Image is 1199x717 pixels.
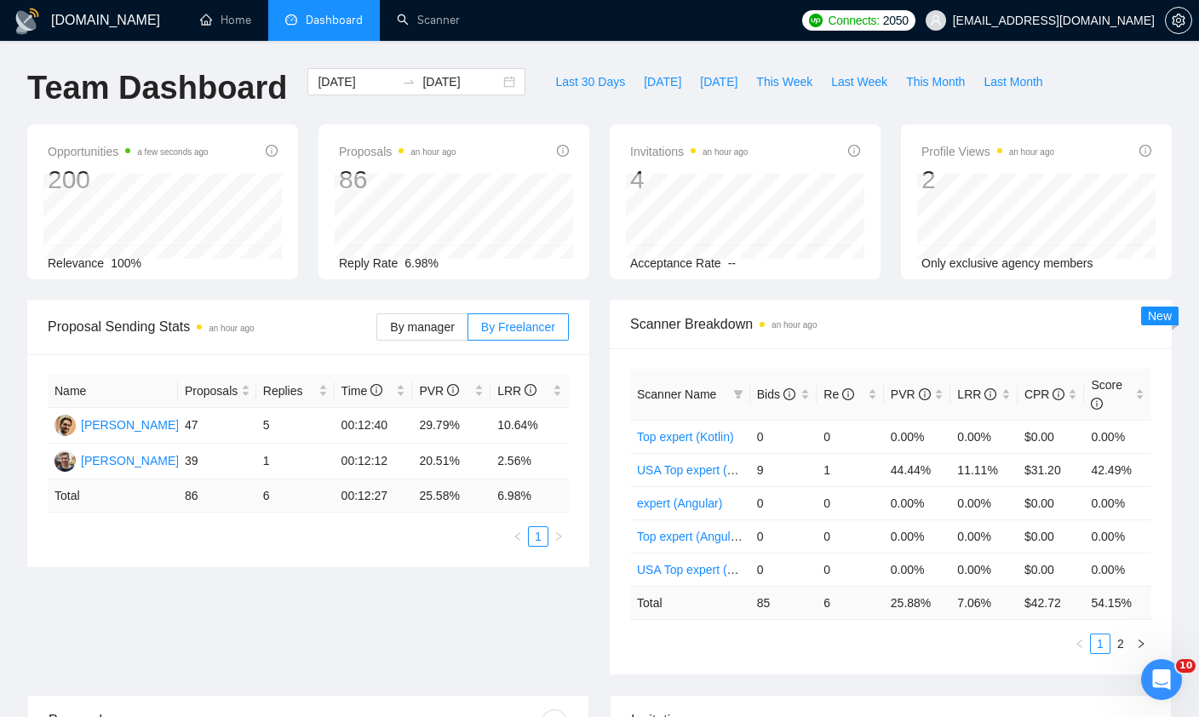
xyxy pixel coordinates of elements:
[730,381,747,407] span: filter
[817,586,884,619] td: 6
[637,430,734,444] a: Top expert (Kotlin)
[1009,147,1054,157] time: an hour ago
[1053,388,1064,400] span: info-circle
[508,526,528,547] li: Previous Page
[957,387,996,401] span: LRR
[1141,659,1182,700] iframe: Intercom live chat
[490,444,569,479] td: 2.56%
[848,145,860,157] span: info-circle
[783,388,795,400] span: info-circle
[756,72,812,91] span: This Week
[884,519,951,553] td: 0.00%
[397,13,460,27] a: searchScanner
[256,408,335,444] td: 5
[447,384,459,396] span: info-circle
[950,420,1018,453] td: 0.00%
[410,147,456,157] time: an hour ago
[178,479,256,513] td: 86
[750,420,817,453] td: 0
[921,141,1054,162] span: Profile Views
[921,163,1054,196] div: 2
[884,553,951,586] td: 0.00%
[422,72,500,91] input: End date
[1084,586,1151,619] td: 54.15 %
[81,416,179,434] div: [PERSON_NAME]
[817,420,884,453] td: 0
[921,256,1093,270] span: Only exclusive agency members
[950,453,1018,486] td: 11.11%
[750,486,817,519] td: 0
[1018,519,1085,553] td: $0.00
[950,486,1018,519] td: 0.00%
[548,526,569,547] li: Next Page
[1131,634,1151,654] li: Next Page
[528,526,548,547] li: 1
[884,586,951,619] td: 25.88 %
[54,453,179,467] a: SA[PERSON_NAME]
[508,526,528,547] button: left
[481,320,555,334] span: By Freelancer
[1176,659,1196,673] span: 10
[637,496,722,510] a: expert (Angular)
[817,453,884,486] td: 1
[1091,398,1103,410] span: info-circle
[950,519,1018,553] td: 0.00%
[306,13,363,27] span: Dashboard
[1070,634,1090,654] li: Previous Page
[930,14,942,26] span: user
[548,526,569,547] button: right
[1018,486,1085,519] td: $0.00
[1110,634,1131,654] li: 2
[1090,634,1110,654] li: 1
[178,444,256,479] td: 39
[554,531,564,542] span: right
[919,388,931,400] span: info-circle
[750,519,817,553] td: 0
[490,408,569,444] td: 10.64%
[54,415,76,436] img: DH
[48,141,209,162] span: Opportunities
[555,72,625,91] span: Last 30 Days
[1084,453,1151,486] td: 42.49%
[1075,639,1085,649] span: left
[817,553,884,586] td: 0
[256,479,335,513] td: 6
[757,387,795,401] span: Bids
[185,381,238,400] span: Proposals
[285,14,297,26] span: dashboard
[1091,378,1122,410] span: Score
[497,384,536,398] span: LRR
[525,384,536,396] span: info-circle
[54,417,179,431] a: DH[PERSON_NAME]
[809,14,823,27] img: upwork-logo.png
[256,444,335,479] td: 1
[81,451,179,470] div: [PERSON_NAME]
[1148,309,1172,323] span: New
[335,408,413,444] td: 00:12:40
[750,453,817,486] td: 9
[630,141,748,162] span: Invitations
[1018,553,1085,586] td: $0.00
[370,384,382,396] span: info-circle
[412,479,490,513] td: 25.58 %
[48,256,104,270] span: Relevance
[1084,519,1151,553] td: 0.00%
[263,381,315,400] span: Replies
[48,316,376,337] span: Proposal Sending Stats
[822,68,897,95] button: Last Week
[630,313,1151,335] span: Scanner Breakdown
[1091,634,1110,653] a: 1
[335,444,413,479] td: 00:12:12
[1165,7,1192,34] button: setting
[335,479,413,513] td: 00:12:27
[341,384,382,398] span: Time
[1018,586,1085,619] td: $ 42.72
[691,68,747,95] button: [DATE]
[412,444,490,479] td: 20.51%
[1165,14,1192,27] a: setting
[772,320,817,330] time: an hour ago
[906,72,965,91] span: This Month
[842,388,854,400] span: info-circle
[817,519,884,553] td: 0
[1166,14,1191,27] span: setting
